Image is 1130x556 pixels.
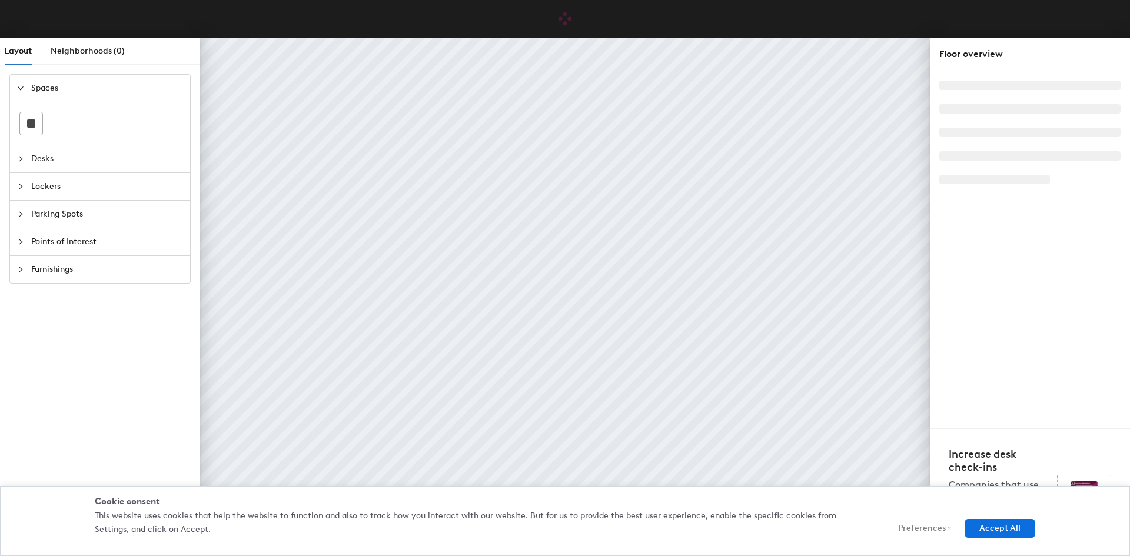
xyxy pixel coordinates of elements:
[965,519,1035,538] button: Accept All
[939,47,1121,61] div: Floor overview
[5,46,32,56] span: Layout
[949,478,1050,530] p: Companies that use desk stickers have up to 25% more check-ins.
[31,256,183,283] span: Furnishings
[31,201,183,228] span: Parking Spots
[31,228,183,255] span: Points of Interest
[1057,475,1111,515] img: Sticker logo
[17,211,24,218] span: collapsed
[31,75,183,102] span: Spaces
[31,145,183,172] span: Desks
[883,519,956,538] button: Preferences
[17,85,24,92] span: expanded
[51,46,125,56] span: Neighborhoods (0)
[17,266,24,273] span: collapsed
[95,495,1035,508] div: Cookie consent
[31,173,183,200] span: Lockers
[17,183,24,190] span: collapsed
[17,238,24,245] span: collapsed
[95,510,872,536] p: This website uses cookies that help the website to function and also to track how you interact wi...
[949,448,1050,474] h4: Increase desk check-ins
[17,155,24,162] span: collapsed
